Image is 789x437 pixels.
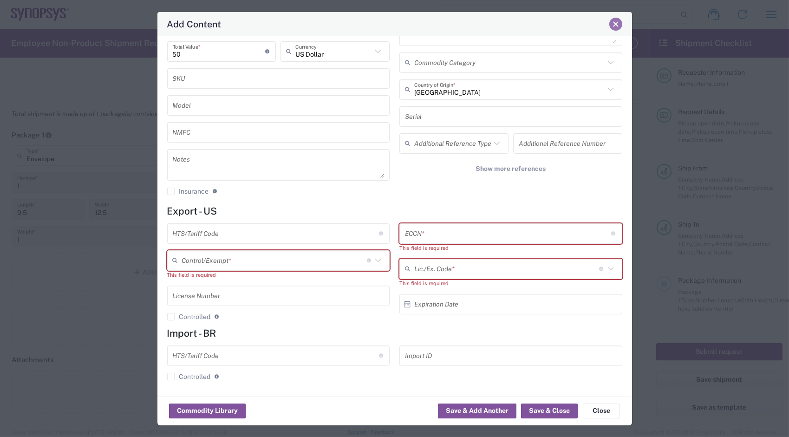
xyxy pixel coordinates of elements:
div: This field is required [399,279,622,287]
h4: Export - US [167,205,622,217]
div: This field is required [167,271,390,279]
button: Commodity Library [169,404,246,418]
span: Show more references [476,164,546,173]
h4: Add Content [167,17,221,31]
button: Save & Add Another [438,404,516,418]
button: Save & Close [521,404,578,418]
button: Close [583,404,620,418]
div: This field is required [399,244,622,252]
label: Insurance [167,188,209,195]
button: Close [609,18,622,31]
label: Controlled [167,313,211,320]
h4: Import - BR [167,327,622,339]
label: Controlled [167,373,211,380]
